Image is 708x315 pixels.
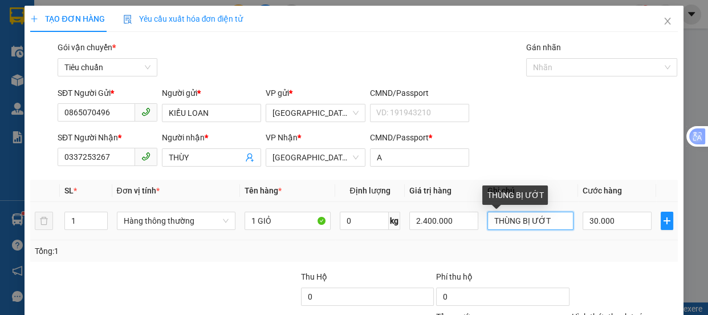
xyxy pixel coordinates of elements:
span: plus [661,216,673,225]
input: 0 [409,212,478,230]
span: Hàng thông thường [124,212,229,229]
span: phone [141,107,150,116]
span: user-add [245,153,254,162]
div: Người nhận [162,131,262,144]
div: Tổng: 1 [35,245,274,257]
button: Close [652,6,683,38]
div: Phí thu hộ [436,270,569,288]
th: Ghi chú [483,180,578,202]
span: phone [141,152,150,161]
span: Đà Lạt [272,104,359,122]
span: close [663,17,672,26]
span: Gói vận chuyển [58,43,116,52]
input: Ghi Chú [487,212,573,230]
div: Người gửi [162,87,262,99]
div: CMND/Passport [370,87,470,99]
div: SĐT Người Gửi [58,87,157,99]
button: delete [35,212,53,230]
div: CMND/Passport [370,131,470,144]
span: Tiêu chuẩn [64,59,150,76]
span: Định lượng [349,186,390,195]
input: VD: Bàn, Ghế [245,212,331,230]
span: SL [64,186,74,195]
span: VP Nhận [266,133,298,142]
img: icon [123,15,132,24]
span: Cước hàng [583,186,622,195]
span: Thu Hộ [301,272,327,281]
span: kg [389,212,400,230]
div: VP gửi [266,87,365,99]
div: SĐT Người Nhận [58,131,157,144]
span: Giá trị hàng [409,186,451,195]
span: Yêu cầu xuất hóa đơn điện tử [123,14,243,23]
span: Tuy Hòa [272,149,359,166]
label: Gán nhãn [526,43,561,52]
span: TẠO ĐƠN HÀNG [30,14,104,23]
button: plus [661,212,673,230]
span: plus [30,15,38,23]
span: Đơn vị tính [117,186,160,195]
span: Tên hàng [245,186,282,195]
div: THÙNG BỊ ƯỚT [482,185,548,205]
